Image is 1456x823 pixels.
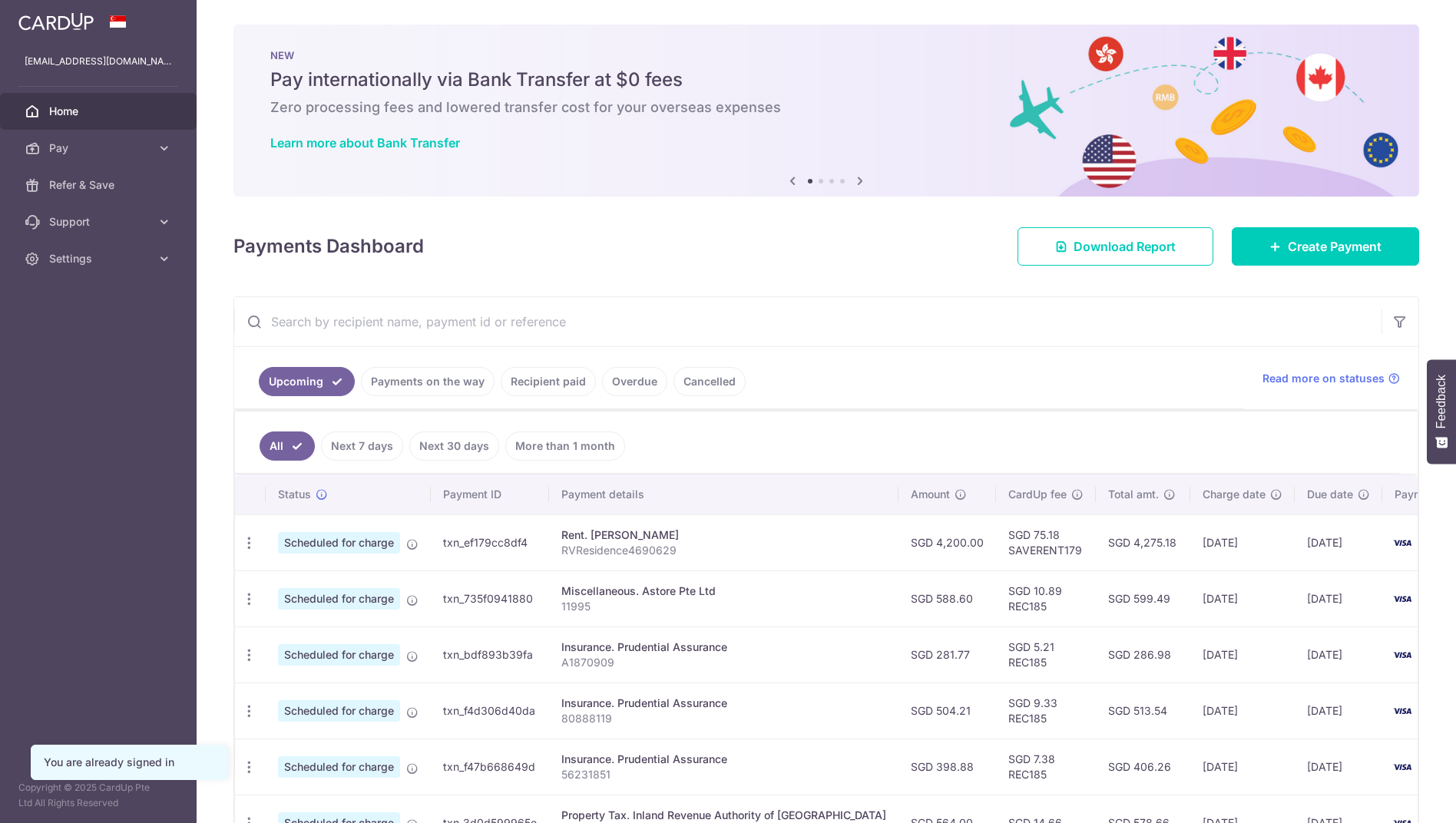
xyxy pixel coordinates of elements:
td: SGD 504.21 [898,683,996,739]
a: Next 7 days [321,431,403,461]
img: Bank Card [1387,646,1418,664]
td: SGD 588.60 [898,570,996,626]
div: Property Tax. Inland Revenue Authority of [GEOGRAPHIC_DATA] [561,808,886,823]
a: Download Report [1018,227,1213,266]
div: Insurance. Prudential Assurance [561,640,886,655]
span: Settings [49,251,151,266]
a: All [260,431,315,461]
span: Create Payment [1288,237,1382,256]
span: CardUp fee [1008,487,1067,502]
span: Home [49,104,151,119]
td: SGD 7.38 REC185 [996,739,1096,795]
td: [DATE] [1190,626,1295,683]
td: [DATE] [1295,739,1382,795]
span: Due date [1307,487,1353,502]
td: SGD 286.98 [1096,626,1190,683]
td: [DATE] [1295,570,1382,626]
span: Refer & Save [49,177,151,193]
th: Payment details [549,474,898,514]
span: Scheduled for charge [278,588,400,610]
div: Rent. [PERSON_NAME] [561,527,886,543]
span: Status [278,487,311,502]
span: Charge date [1203,487,1266,502]
a: Create Payment [1232,227,1419,266]
h5: Pay internationally via Bank Transfer at $0 fees [270,68,1382,92]
td: txn_735f0941880 [431,570,549,626]
p: 11995 [561,599,886,614]
td: [DATE] [1295,514,1382,570]
a: Next 30 days [409,431,499,461]
img: Bank Card [1387,702,1418,720]
div: Insurance. Prudential Assurance [561,696,886,711]
a: Learn more about Bank Transfer [270,135,460,150]
p: RVResidence4690629 [561,543,886,558]
img: Bank Card [1387,534,1418,552]
a: Upcoming [259,367,355,396]
span: Scheduled for charge [278,700,400,722]
td: SGD 406.26 [1096,739,1190,795]
td: [DATE] [1190,683,1295,739]
button: Feedback - Show survey [1427,359,1456,464]
span: Read more on statuses [1262,371,1385,386]
p: [EMAIL_ADDRESS][DOMAIN_NAME] [25,54,172,69]
span: Pay [49,140,151,156]
span: Scheduled for charge [278,756,400,778]
p: 56231851 [561,767,886,782]
span: Total amt. [1108,487,1159,502]
td: [DATE] [1295,626,1382,683]
td: txn_f4d306d40da [431,683,549,739]
td: SGD 599.49 [1096,570,1190,626]
td: [DATE] [1190,514,1295,570]
td: txn_ef179cc8df4 [431,514,549,570]
a: Read more on statuses [1262,371,1400,386]
td: SGD 281.77 [898,626,996,683]
td: [DATE] [1295,683,1382,739]
h6: Zero processing fees and lowered transfer cost for your overseas expenses [270,98,1382,117]
a: Recipient paid [501,367,596,396]
td: SGD 4,275.18 [1096,514,1190,570]
td: SGD 398.88 [898,739,996,795]
td: txn_f47b668649d [431,739,549,795]
td: [DATE] [1190,570,1295,626]
span: Support [49,214,151,230]
h4: Payments Dashboard [233,233,424,260]
a: Cancelled [673,367,746,396]
a: Overdue [602,367,667,396]
img: Bank Card [1387,590,1418,608]
td: SGD 9.33 REC185 [996,683,1096,739]
td: SGD 4,200.00 [898,514,996,570]
div: Insurance. Prudential Assurance [561,752,886,767]
td: txn_bdf893b39fa [431,626,549,683]
input: Search by recipient name, payment id or reference [234,297,1382,346]
td: SGD 5.21 REC185 [996,626,1096,683]
td: SGD 75.18 SAVERENT179 [996,514,1096,570]
td: SGD 10.89 REC185 [996,570,1096,626]
img: Bank transfer banner [233,25,1419,197]
p: 80888119 [561,711,886,726]
span: Amount [911,487,950,502]
td: [DATE] [1190,739,1295,795]
img: CardUp [18,12,94,31]
p: A1870909 [561,655,886,670]
span: Scheduled for charge [278,532,400,554]
th: Payment ID [431,474,549,514]
span: Download Report [1074,237,1176,256]
p: NEW [270,49,1382,61]
div: Miscellaneous. Astore Pte Ltd [561,583,886,599]
span: Feedback [1434,375,1448,428]
td: SGD 513.54 [1096,683,1190,739]
a: Payments on the way [361,367,495,396]
span: Scheduled for charge [278,644,400,666]
div: You are already signed in [44,755,214,770]
a: More than 1 month [505,431,625,461]
img: Bank Card [1387,758,1418,776]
